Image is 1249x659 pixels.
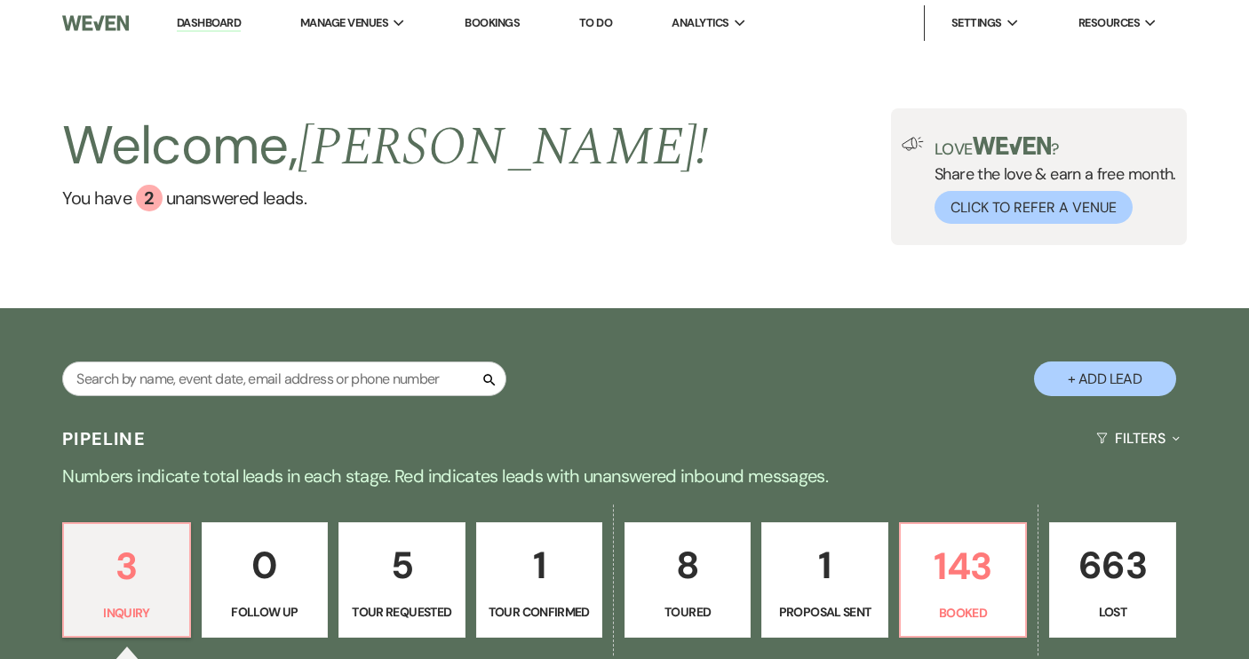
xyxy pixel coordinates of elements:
button: Filters [1089,415,1186,462]
a: To Do [579,15,612,30]
button: + Add Lead [1034,361,1176,396]
a: 1Proposal Sent [761,522,887,638]
p: 1 [773,536,876,595]
p: Follow Up [213,602,316,622]
p: 5 [350,536,453,595]
span: Resources [1078,14,1140,32]
p: Inquiry [75,603,178,623]
span: Manage Venues [300,14,388,32]
span: Settings [951,14,1002,32]
a: 1Tour Confirmed [476,522,602,638]
p: Toured [636,602,739,622]
p: Lost [1061,602,1164,622]
p: 143 [911,536,1014,596]
div: 2 [136,185,163,211]
p: 3 [75,536,178,596]
p: Tour Confirmed [488,602,591,622]
img: weven-logo-green.svg [973,137,1052,155]
a: 663Lost [1049,522,1175,638]
a: Bookings [465,15,520,30]
a: Dashboard [177,15,241,32]
a: 0Follow Up [202,522,328,638]
p: 663 [1061,536,1164,595]
p: Tour Requested [350,602,453,622]
input: Search by name, event date, email address or phone number [62,361,506,396]
a: 143Booked [899,522,1027,638]
img: loud-speaker-illustration.svg [902,137,924,151]
div: Share the love & earn a free month. [924,137,1176,224]
p: Love ? [935,137,1176,157]
p: Proposal Sent [773,602,876,622]
button: Click to Refer a Venue [935,191,1133,224]
h3: Pipeline [62,426,146,451]
p: 0 [213,536,316,595]
a: 3Inquiry [62,522,190,638]
img: Weven Logo [62,4,129,42]
p: 8 [636,536,739,595]
span: Analytics [672,14,728,32]
h2: Welcome, [62,108,708,185]
a: You have 2 unanswered leads. [62,185,708,211]
p: 1 [488,536,591,595]
a: 8Toured [624,522,751,638]
p: Booked [911,603,1014,623]
span: [PERSON_NAME] ! [298,107,708,188]
a: 5Tour Requested [338,522,465,638]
